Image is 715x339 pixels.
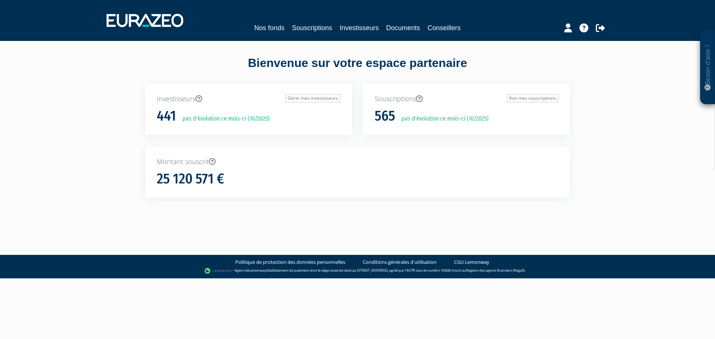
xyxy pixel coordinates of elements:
[454,259,489,266] a: CGU Lemonway
[340,23,379,33] a: Investisseurs
[177,115,270,123] p: pas d'évolution ce mois-ci (10/2025)
[157,171,224,187] h1: 25 120 571 €
[285,94,340,102] a: Gérer mes investisseurs
[140,55,575,84] div: Bienvenue sur votre espace partenaire
[254,23,285,33] a: Nos fonds
[157,94,340,104] p: Investisseurs
[428,23,461,33] a: Conseillers
[235,259,345,266] a: Politique de protection des données personnelles
[386,23,420,33] a: Documents
[466,268,525,273] a: Registre des agents financiers (Regafi)
[7,267,708,275] div: - Agent de (établissement de paiement dont le siège social est situé au [STREET_ADDRESS], agréé p...
[375,108,395,124] h1: 565
[375,94,558,104] p: Souscriptions
[396,115,489,123] p: pas d'évolution ce mois-ci (10/2025)
[507,94,558,102] a: Voir mes souscriptions
[703,34,712,101] p: Besoin d'aide ?
[157,157,558,167] p: Montant souscrit
[363,259,436,266] a: Conditions générales d'utilisation
[157,108,176,124] h1: 441
[249,268,266,273] a: Lemonway
[292,23,332,33] a: Souscriptions
[204,267,233,275] img: logo-lemonway.png
[107,14,183,27] img: 1732889491-logotype_eurazeo_blanc_rvb.png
